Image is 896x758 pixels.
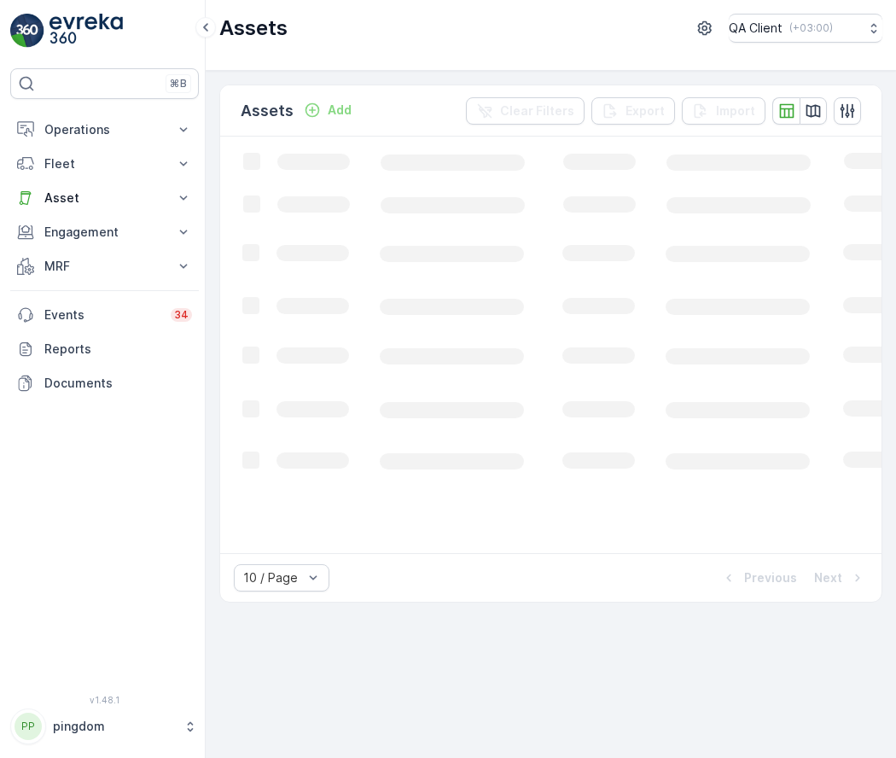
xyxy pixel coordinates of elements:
[10,181,199,215] button: Asset
[10,14,44,48] img: logo
[49,14,123,48] img: logo_light-DOdMpM7g.png
[44,306,160,324] p: Events
[15,713,42,740] div: PP
[719,568,799,588] button: Previous
[625,102,665,120] p: Export
[10,298,199,332] a: Events34
[729,20,783,37] p: QA Client
[789,21,833,35] p: ( +03:00 )
[174,308,189,322] p: 34
[500,102,574,120] p: Clear Filters
[328,102,352,119] p: Add
[44,258,165,275] p: MRF
[170,77,187,90] p: ⌘B
[716,102,755,120] p: Import
[10,708,199,744] button: PPpingdom
[44,189,165,207] p: Asset
[10,215,199,249] button: Engagement
[44,224,165,241] p: Engagement
[812,568,868,588] button: Next
[744,569,797,586] p: Previous
[53,718,175,735] p: pingdom
[10,366,199,400] a: Documents
[10,147,199,181] button: Fleet
[44,155,165,172] p: Fleet
[10,695,199,705] span: v 1.48.1
[219,15,288,42] p: Assets
[591,97,675,125] button: Export
[44,341,192,358] p: Reports
[10,249,199,283] button: MRF
[44,121,165,138] p: Operations
[729,14,882,43] button: QA Client(+03:00)
[297,100,358,120] button: Add
[814,569,842,586] p: Next
[10,113,199,147] button: Operations
[44,375,192,392] p: Documents
[10,332,199,366] a: Reports
[682,97,765,125] button: Import
[466,97,585,125] button: Clear Filters
[241,99,294,123] p: Assets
